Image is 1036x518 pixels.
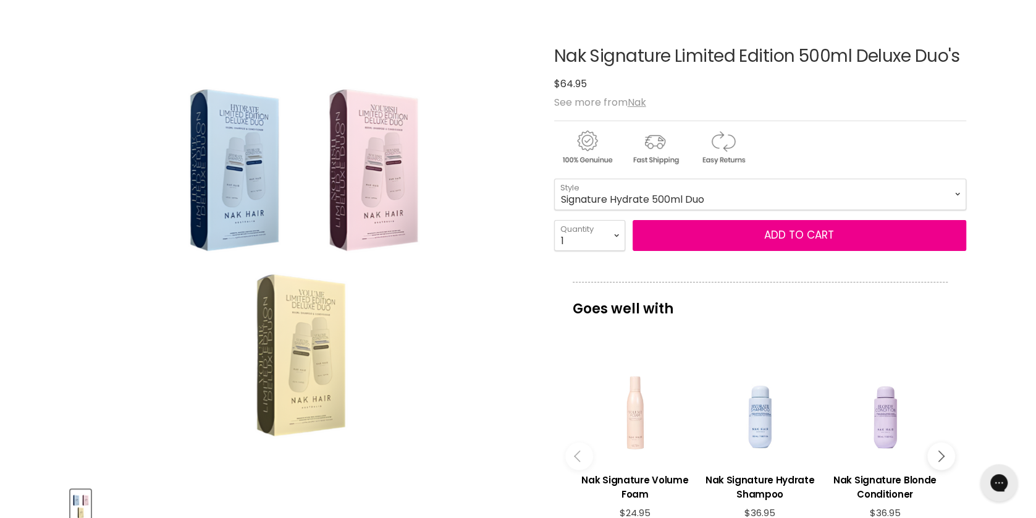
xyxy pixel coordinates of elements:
[764,227,834,242] span: Add to cart
[579,464,691,507] a: View product:Nak Signature Volume Foam
[166,30,436,463] img: Nak Signature Limited Edition 500ml Deluxe Duo's
[628,95,646,109] a: Nak
[828,464,941,507] a: View product:Nak Signature Blonde Conditioner
[573,282,948,323] p: Goes well with
[633,220,966,251] button: Add to cart
[828,473,941,501] h3: Nak Signature Blonde Conditioner
[579,473,691,501] h3: Nak Signature Volume Foam
[554,95,646,109] span: See more from
[704,464,816,507] a: View product:Nak Signature Hydrate Shampoo
[704,473,816,501] h3: Nak Signature Hydrate Shampoo
[554,77,587,91] span: $64.95
[690,129,756,166] img: returns.gif
[554,220,625,251] select: Quantity
[554,129,620,166] img: genuine.gif
[622,129,688,166] img: shipping.gif
[974,460,1024,506] iframe: Gorgias live chat messenger
[70,16,532,478] div: Nak Signature Limited Edition 500ml Deluxe Duo's image. Click or Scroll to Zoom.
[554,47,966,66] h1: Nak Signature Limited Edition 500ml Deluxe Duo's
